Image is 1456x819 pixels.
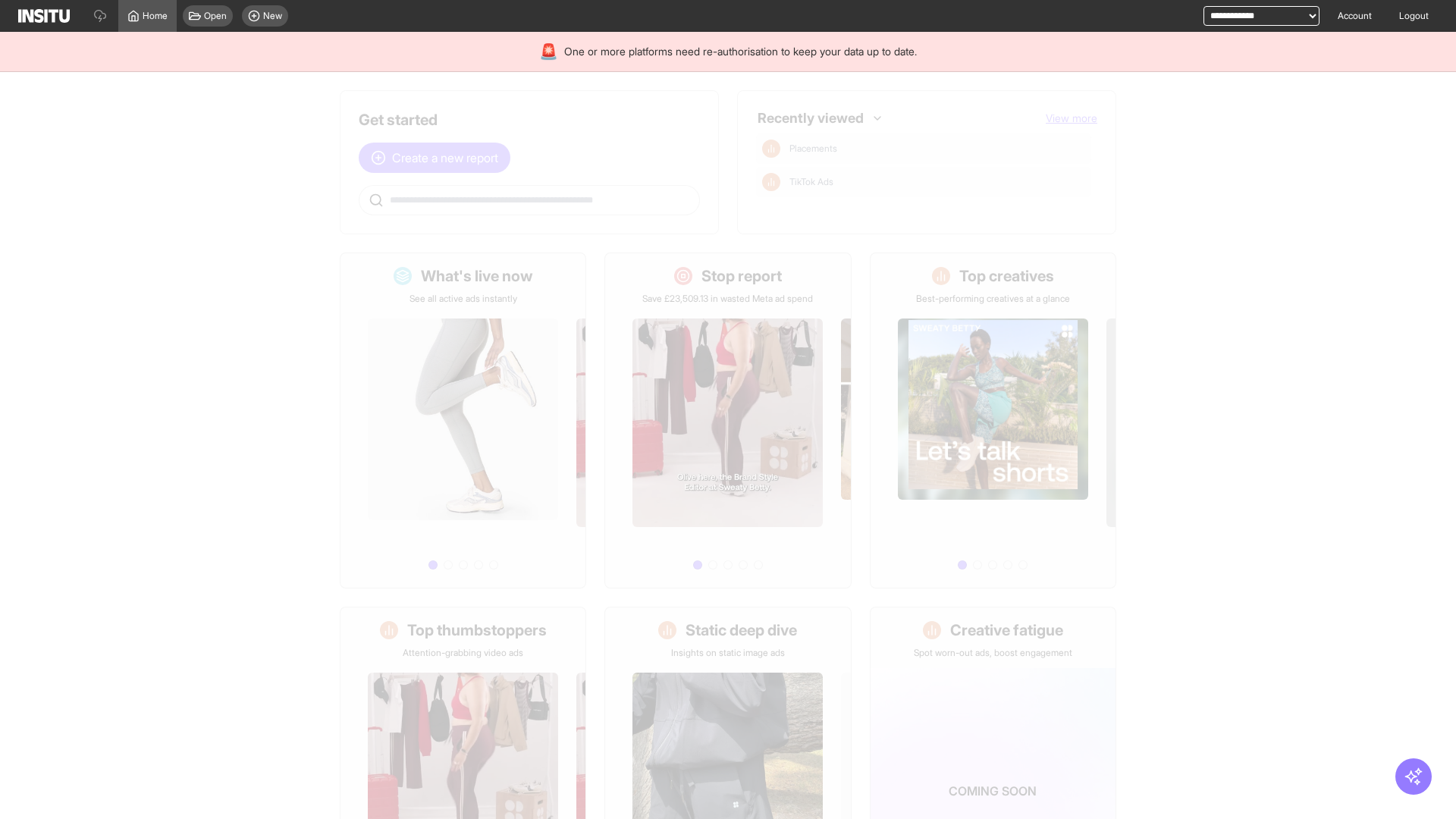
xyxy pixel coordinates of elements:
[539,41,558,62] div: 🚨
[18,9,70,23] img: Logo
[143,10,168,22] span: Home
[564,44,917,59] span: One or more platforms need re-authorisation to keep your data up to date.
[263,10,282,22] span: New
[204,10,227,22] span: Open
